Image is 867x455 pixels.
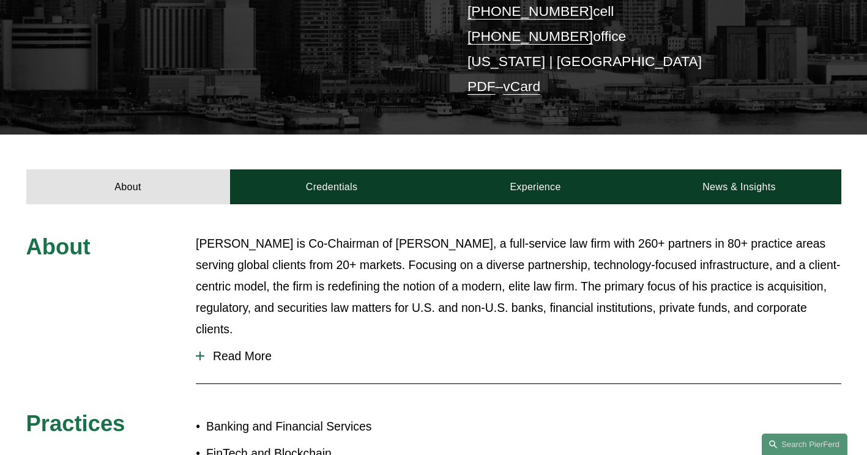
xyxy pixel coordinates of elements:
a: Search this site [762,434,847,455]
p: Banking and Financial Services [206,416,434,437]
span: About [26,234,91,259]
p: [PERSON_NAME] is Co-Chairman of [PERSON_NAME], a full-service law firm with 260+ partners in 80+ ... [196,233,841,340]
a: PDF [467,78,496,94]
a: Experience [434,169,638,204]
button: Read More [196,340,841,372]
a: Credentials [230,169,434,204]
a: vCard [503,78,540,94]
span: Practices [26,411,125,436]
a: [PHONE_NUMBER] [467,3,593,19]
a: [PHONE_NUMBER] [467,28,593,44]
span: Read More [204,349,841,363]
a: News & Insights [638,169,841,204]
a: About [26,169,230,204]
